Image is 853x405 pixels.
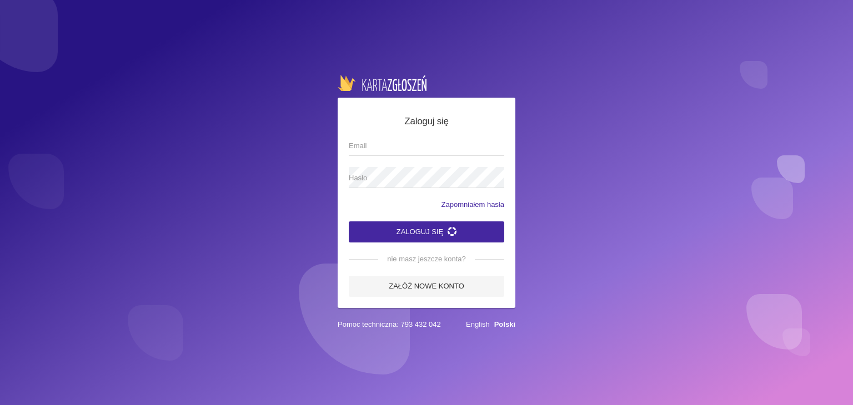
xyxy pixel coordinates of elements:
[349,173,493,184] span: Hasło
[494,320,515,328] a: Polski
[349,135,504,156] input: Email
[466,320,490,328] a: English
[378,254,475,265] span: nie masz jeszcze konta?
[349,167,504,188] input: Hasło
[349,140,493,151] span: Email
[349,276,504,297] a: Załóż nowe konto
[338,75,426,90] img: logo-karta.png
[349,114,504,129] h5: Zaloguj się
[441,199,504,210] a: Zapomniałem hasła
[338,319,441,330] span: Pomoc techniczna: 793 432 042
[349,221,504,242] button: Zaloguj się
